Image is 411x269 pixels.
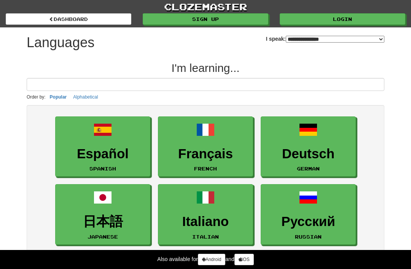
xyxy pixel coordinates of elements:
[59,214,146,229] h3: 日本語
[162,146,249,161] h3: Français
[162,214,249,229] h3: Italiano
[55,184,150,245] a: 日本語Japanese
[234,254,254,265] a: iOS
[286,36,384,43] select: I speak:
[27,94,46,100] small: Order by:
[59,146,146,161] h3: Español
[27,62,384,74] h2: I'm learning...
[158,184,253,245] a: ItalianoItalian
[265,146,352,161] h3: Deutsch
[280,13,405,25] a: Login
[261,184,356,245] a: РусскийRussian
[48,93,69,101] button: Popular
[297,166,320,171] small: German
[89,166,116,171] small: Spanish
[265,214,352,229] h3: Русский
[261,116,356,177] a: DeutschGerman
[71,93,100,101] button: Alphabetical
[27,35,94,50] h1: Languages
[6,13,131,25] a: dashboard
[266,35,384,43] label: I speak:
[192,234,219,239] small: Italian
[194,166,217,171] small: French
[55,116,150,177] a: EspañolSpanish
[198,254,225,265] a: Android
[158,116,253,177] a: FrançaisFrench
[143,13,268,25] a: Sign up
[88,234,118,239] small: Japanese
[295,234,322,239] small: Russian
